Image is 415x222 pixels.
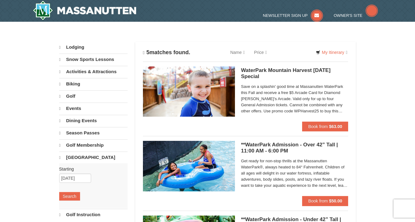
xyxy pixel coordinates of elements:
strong: $50.00 [329,198,342,203]
a: Golf Instruction [59,209,128,220]
a: Newsletter Sign Up [263,13,323,18]
span: Get ready for non-stop thrills at the Massanutten WaterPark®, always heated to 84° Fahrenheit. Ch... [241,158,348,189]
span: Save on a splashin' good time at Massanutten WaterPark this Fall and receive a free $5 Arcade Car... [241,84,348,114]
button: Book from $63.00 [302,122,348,131]
a: Name [226,46,249,58]
label: Starting [59,166,123,172]
a: My Itinerary [312,48,351,57]
img: 6619917-726-5d57f225.jpg [143,141,235,191]
a: Biking [59,78,128,90]
a: Season Passes [59,127,128,139]
a: Activities & Attractions [59,66,128,77]
button: Book from $50.00 [302,196,348,206]
a: Price [249,46,271,58]
span: Book from [308,198,328,203]
a: Golf Membership [59,139,128,151]
span: Owner's Site [334,13,363,18]
h5: WaterPark Mountain Harvest [DATE] Special [241,67,348,80]
strong: $63.00 [329,124,342,129]
a: Lodging [59,42,128,53]
h5: **WaterPark Admission - Over 42” Tall | 11:00 AM - 6:00 PM [241,142,348,154]
a: Golf [59,90,128,102]
a: Dining Events [59,115,128,126]
img: 6619917-1412-d332ca3f.jpg [143,66,235,117]
span: Newsletter Sign Up [263,13,308,18]
button: Search [59,192,80,201]
a: [GEOGRAPHIC_DATA] [59,152,128,163]
a: Massanutten Resort [33,1,136,20]
span: Book from [308,124,328,129]
a: Owner's Site [334,13,378,18]
a: Snow Sports Lessons [59,54,128,65]
img: Massanutten Resort Logo [33,1,136,20]
a: Events [59,103,128,114]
